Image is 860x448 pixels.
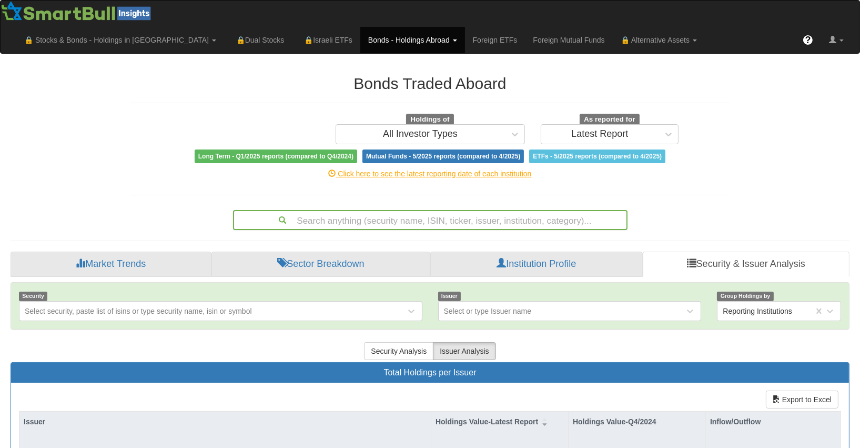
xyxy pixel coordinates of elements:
[16,27,224,53] a: 🔒 Stocks & Bonds - Holdings in [GEOGRAPHIC_DATA]
[130,75,730,92] h2: Bonds Traded Aboard
[211,252,430,277] a: Sector Breakdown
[19,412,431,432] div: Issuer
[643,252,849,277] a: Security & Issuer Analysis
[723,306,792,316] div: Reporting Institutions
[430,252,642,277] a: Institution Profile
[25,306,252,316] div: Select security, paste list of isins or type security name, isin or symbol
[580,114,640,125] span: As reported for
[433,342,495,360] button: Issuer Analysis
[1,1,155,22] img: Smartbull
[431,412,568,432] div: Holdings Value-Latest Report
[360,27,465,53] a: Bonds - Holdings Abroad
[224,27,292,53] a: 🔒Dual Stocks
[569,412,705,432] div: Holdings Value-Q4/2024
[11,252,211,277] a: Market Trends
[406,114,453,125] span: Holdings of
[717,292,773,301] span: Group Holdings by
[795,27,821,53] a: ?
[234,211,626,229] div: Search anything (security name, ISIN, ticker, issuer, institution, category)...
[123,168,738,179] div: Click here to see the latest reporting date of each institution
[706,412,842,432] div: Inflow/Outflow
[805,35,811,45] span: ?
[529,150,665,163] span: ETFs - 5/2025 reports (compared to 4/2025)
[465,27,525,53] a: Foreign ETFs
[292,27,360,53] a: 🔒Israeli ETFs
[362,150,524,163] span: Mutual Funds - 5/2025 reports (compared to 4/2025)
[766,391,838,409] button: Export to Excel
[571,129,628,140] div: Latest Report
[613,27,705,53] a: 🔒 Alternative Assets
[438,292,461,301] span: Issuer
[444,306,532,316] div: Select or type Issuer name
[19,292,47,301] span: Security
[383,129,458,140] div: All Investor Types
[19,368,841,377] h3: Total Holdings per Issuer
[195,150,357,163] span: Long Term - Q1/2025 reports (compared to Q4/2024)
[364,342,433,360] button: Security Analysis
[525,27,612,53] a: Foreign Mutual Funds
